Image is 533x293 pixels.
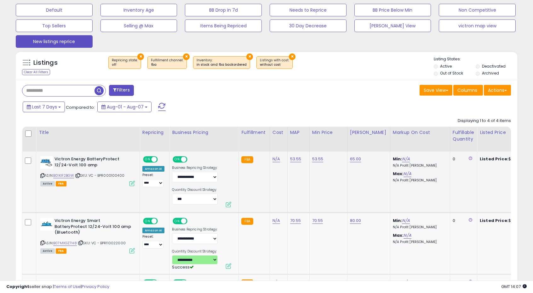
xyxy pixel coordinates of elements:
[241,218,253,225] small: FBA
[112,58,138,67] span: Repricing state :
[453,218,472,224] div: 0
[457,87,477,93] span: Columns
[480,156,532,162] div: $53.55
[270,4,347,16] button: Needs to Reprice
[56,248,66,254] span: FBA
[480,218,508,224] b: Listed Price:
[393,163,445,168] p: N/A Profit [PERSON_NAME]
[157,157,167,162] span: OFF
[174,157,181,162] span: ON
[439,4,516,16] button: Non Competitive
[40,218,135,253] div: ASIN:
[404,232,411,239] a: N/A
[484,85,511,96] button: Actions
[260,58,289,67] span: Listings with cost :
[350,129,387,136] div: [PERSON_NAME]
[23,102,65,112] button: Last 7 Days
[393,129,447,136] div: Markup on Cost
[174,218,181,224] span: ON
[402,156,410,162] a: N/A
[289,53,295,60] button: ×
[402,218,410,224] a: N/A
[453,156,472,162] div: 0
[142,129,167,136] div: Repricing
[54,284,81,290] a: Terms of Use
[393,156,402,162] b: Min:
[312,156,324,162] a: 53.55
[172,188,218,192] label: Quantity Discount Strategy:
[151,63,183,67] div: fba
[172,264,194,270] span: Success
[354,4,431,16] button: BB Price Below Min
[109,85,134,96] button: Filters
[197,58,247,67] span: Inventory :
[272,218,280,224] a: N/A
[54,218,131,237] b: Victron Energy Smart BatteryProtect 12/24-Volt 100 amp (Bluetooth)
[439,19,516,32] button: victron map view
[501,284,527,290] span: 2025-08-15 14:07 GMT
[270,19,347,32] button: 30 Day Decrease
[172,249,218,254] label: Quantity Discount Strategy:
[393,178,445,183] p: N/A Profit [PERSON_NAME]
[290,156,301,162] a: 53.55
[107,104,144,110] span: Aug-01 - Aug-07
[112,63,138,67] div: off
[16,19,93,32] button: Top Sellers
[142,166,164,172] div: Amazon AI
[312,218,323,224] a: 70.55
[172,227,218,232] label: Business Repricing Strategy:
[56,181,66,186] span: FBA
[157,218,167,224] span: OFF
[458,118,511,124] div: Displaying 1 to 4 of 4 items
[82,284,109,290] a: Privacy Policy
[172,129,236,136] div: Business Pricing
[246,53,253,60] button: ×
[290,129,307,136] div: MAP
[480,156,508,162] b: Listed Price:
[186,218,197,224] span: OFF
[241,156,253,163] small: FBA
[186,157,197,162] span: OFF
[260,63,289,67] div: without cost
[22,69,50,75] div: Clear All Filters
[453,129,474,142] div: Fulfillable Quantity
[185,4,262,16] button: BB Drop in 7d
[40,156,135,185] div: ASIN:
[390,127,450,152] th: The percentage added to the cost of goods (COGS) that forms the calculator for Min & Max prices.
[453,85,483,96] button: Columns
[480,218,532,224] div: $70.55
[393,225,445,229] p: N/A Profit [PERSON_NAME]
[482,70,499,76] label: Archived
[183,53,190,60] button: ×
[420,85,452,96] button: Save View
[354,19,431,32] button: [PERSON_NAME] View
[393,232,404,238] b: Max:
[144,157,152,162] span: ON
[172,166,218,170] label: Business Repricing Strategy:
[241,129,267,136] div: Fulfillment
[312,129,345,136] div: Min Price
[393,218,402,224] b: Min:
[39,129,137,136] div: Title
[16,4,93,16] button: Default
[40,156,53,169] img: 31sB5y667NL._SL40_.jpg
[144,218,152,224] span: ON
[272,156,280,162] a: N/A
[53,240,77,246] a: B07MXGZ7H8
[97,102,152,112] button: Aug-01 - Aug-07
[16,35,93,48] button: New listings reprice
[40,248,55,254] span: All listings currently available for purchase on Amazon
[75,173,124,178] span: | SKU: VC - BPR000100400
[66,104,95,110] span: Compared to:
[53,173,74,178] a: B01KIF2BGW
[32,104,57,110] span: Last 7 Days
[100,4,177,16] button: Inventory Age
[482,64,506,69] label: Deactivated
[40,181,55,186] span: All listings currently available for purchase on Amazon
[350,218,361,224] a: 80.00
[185,19,262,32] button: Items Being Repriced
[142,228,164,233] div: Amazon AI
[272,129,285,136] div: Cost
[137,53,144,60] button: ×
[393,171,404,177] b: Max:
